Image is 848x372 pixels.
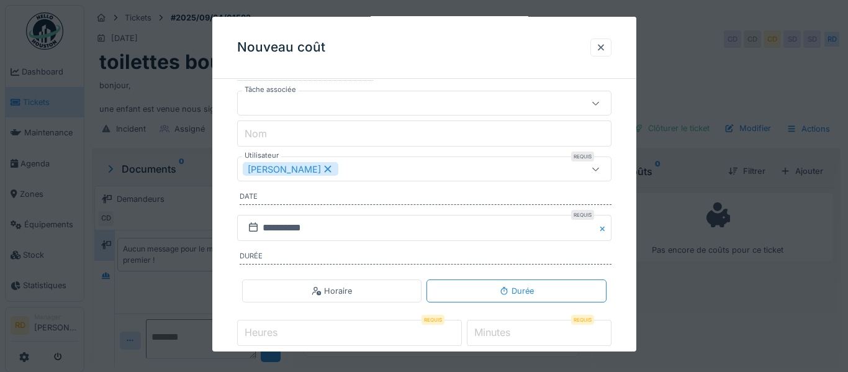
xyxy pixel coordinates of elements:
[242,84,299,95] label: Tâche associée
[499,285,534,297] div: Durée
[243,162,338,176] div: [PERSON_NAME]
[312,285,352,297] div: Horaire
[571,152,594,161] div: Requis
[242,126,269,141] label: Nom
[422,315,444,325] div: Requis
[571,315,594,325] div: Requis
[571,210,594,220] div: Requis
[237,40,325,55] h3: Nouveau coût
[240,191,611,205] label: Date
[472,325,513,340] label: Minutes
[237,60,374,81] div: Informations générales
[240,251,611,265] label: Durée
[242,325,280,340] label: Heures
[598,215,611,241] button: Close
[242,150,281,161] label: Utilisateur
